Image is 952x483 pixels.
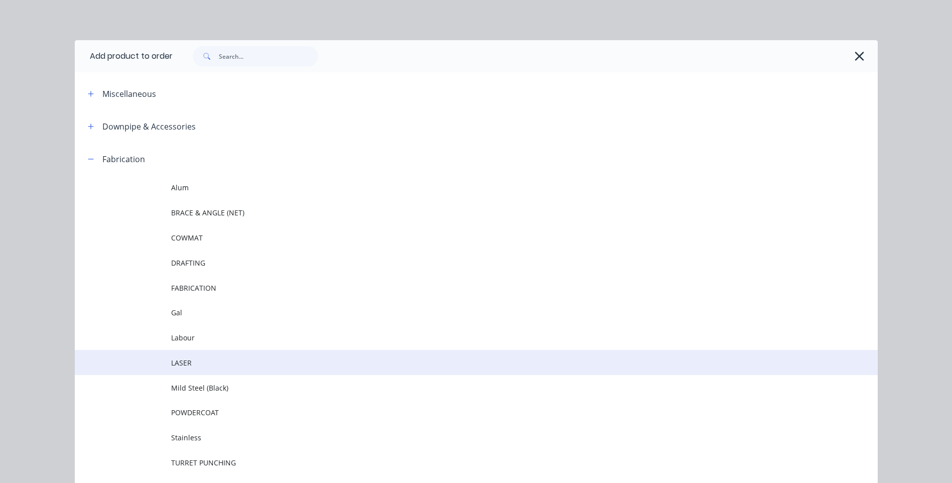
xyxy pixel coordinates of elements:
span: DRAFTING [171,258,736,268]
div: Miscellaneous [102,88,156,100]
span: Labour [171,332,736,343]
span: LASER [171,357,736,368]
div: Fabrication [102,153,145,165]
span: Mild Steel (Black) [171,383,736,393]
span: TURRET PUNCHING [171,457,736,468]
span: POWDERCOAT [171,407,736,418]
span: Gal [171,307,736,318]
span: BRACE & ANGLE (NET) [171,207,736,218]
div: Downpipe & Accessories [102,120,196,133]
div: Add product to order [75,40,173,72]
span: COWMAT [171,232,736,243]
span: FABRICATION [171,283,736,293]
span: Stainless [171,432,736,443]
input: Search... [219,46,318,66]
span: Alum [171,182,736,193]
